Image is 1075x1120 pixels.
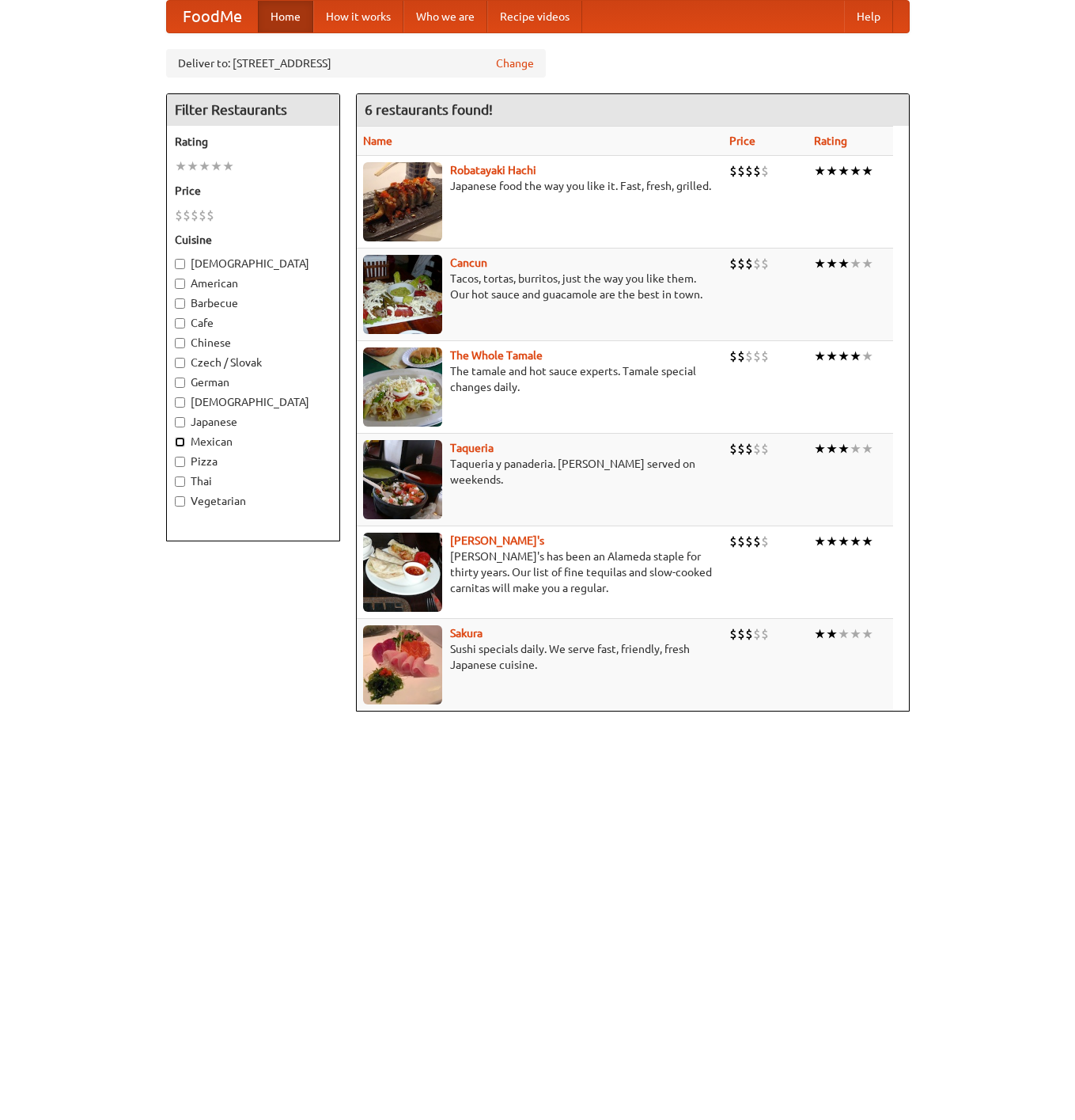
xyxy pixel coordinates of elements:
[363,533,442,612] img: pedros.jpg
[729,135,755,147] a: Price
[363,549,717,596] p: [PERSON_NAME]'s has been an Alameda staple for thirty years. Our list of fine tequilas and slow-c...
[403,1,487,32] a: Who we are
[761,162,769,180] li: $
[729,347,737,365] li: $
[814,440,826,457] li: ★
[187,158,199,175] li: ★
[175,417,185,427] input: Japanese
[861,440,873,457] li: ★
[753,162,761,180] li: $
[175,295,331,311] label: Barbecue
[838,347,850,365] li: ★
[450,164,536,177] b: Robatayaki Hachi
[175,275,331,291] label: American
[745,533,753,550] li: $
[450,442,494,454] b: Taqueria
[175,232,331,248] h5: Cuisine
[363,178,717,194] p: Japanese food the way you like it. Fast, fresh, grilled.
[861,625,873,643] li: ★
[745,347,753,365] li: $
[753,440,761,457] li: $
[175,355,331,370] label: Czech / Slovak
[167,94,339,126] h4: Filter Restaurants
[167,1,258,32] a: FoodMe
[745,440,753,457] li: $
[175,473,331,489] label: Thai
[450,256,487,269] b: Cancun
[363,255,442,334] img: cancun.jpg
[745,255,753,272] li: $
[761,625,769,643] li: $
[826,347,838,365] li: ★
[838,625,850,643] li: ★
[761,347,769,365] li: $
[363,440,442,519] img: taqueria.jpg
[175,338,185,348] input: Chinese
[363,162,442,241] img: robatayaki.jpg
[450,627,483,640] a: Sakura
[199,158,210,175] li: ★
[175,158,187,175] li: ★
[206,207,214,224] li: $
[175,414,331,430] label: Japanese
[191,207,199,224] li: $
[761,255,769,272] li: $
[861,347,873,365] li: ★
[838,440,850,457] li: ★
[729,533,737,550] li: $
[861,533,873,550] li: ★
[826,440,838,457] li: ★
[175,183,331,199] h5: Price
[850,440,861,457] li: ★
[175,259,185,269] input: [DEMOGRAPHIC_DATA]
[850,533,861,550] li: ★
[175,256,331,271] label: [DEMOGRAPHIC_DATA]
[761,440,769,457] li: $
[844,1,893,32] a: Help
[729,440,737,457] li: $
[175,378,185,388] input: German
[850,162,861,180] li: ★
[814,625,826,643] li: ★
[175,134,331,150] h5: Rating
[737,347,745,365] li: $
[175,279,185,289] input: American
[175,454,331,469] label: Pizza
[729,255,737,272] li: $
[175,496,185,507] input: Vegetarian
[313,1,403,32] a: How it works
[175,358,185,368] input: Czech / Slovak
[745,625,753,643] li: $
[838,255,850,272] li: ★
[753,255,761,272] li: $
[737,255,745,272] li: $
[450,534,544,547] a: [PERSON_NAME]'s
[175,476,185,487] input: Thai
[175,315,331,331] label: Cafe
[175,457,185,467] input: Pizza
[814,347,826,365] li: ★
[175,434,331,450] label: Mexican
[737,440,745,457] li: $
[175,335,331,351] label: Chinese
[826,533,838,550] li: ★
[826,255,838,272] li: ★
[363,363,717,395] p: The tamale and hot sauce experts. Tamale special changes daily.
[175,318,185,328] input: Cafe
[450,349,543,362] a: The Whole Tamale
[753,347,761,365] li: $
[737,625,745,643] li: $
[861,162,873,180] li: ★
[838,533,850,550] li: ★
[761,533,769,550] li: $
[175,298,185,309] input: Barbecue
[363,135,392,147] a: Name
[487,1,582,32] a: Recipe videos
[222,158,234,175] li: ★
[729,162,737,180] li: $
[850,625,861,643] li: ★
[850,347,861,365] li: ★
[838,162,850,180] li: ★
